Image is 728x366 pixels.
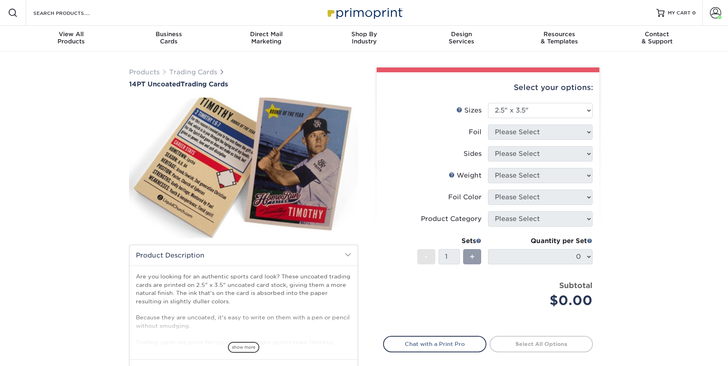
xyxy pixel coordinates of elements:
[449,171,482,180] div: Weight
[315,26,413,51] a: Shop ByIndustry
[424,251,428,263] span: -
[494,291,593,310] div: $0.00
[217,26,315,51] a: Direct MailMarketing
[608,31,706,45] div: & Support
[129,68,160,76] a: Products
[608,26,706,51] a: Contact& Support
[608,31,706,38] span: Contact
[129,89,358,247] img: 14PT Uncoated 01
[490,336,593,352] a: Select All Options
[383,72,593,103] div: Select your options:
[488,236,593,246] div: Quantity per Set
[169,68,217,76] a: Trading Cards
[559,281,593,290] strong: Subtotal
[23,31,120,38] span: View All
[413,26,511,51] a: DesignServices
[511,31,608,38] span: Resources
[315,31,413,38] span: Shop By
[129,80,180,88] span: 14PT Uncoated
[33,8,111,18] input: SEARCH PRODUCTS.....
[129,245,358,266] h2: Product Description
[324,4,404,21] img: Primoprint
[692,10,696,16] span: 0
[129,80,358,88] a: 14PT UncoatedTrading Cards
[217,31,315,38] span: Direct Mail
[23,31,120,45] div: Products
[448,192,482,202] div: Foil Color
[470,251,475,263] span: +
[228,342,259,353] span: show more
[511,26,608,51] a: Resources& Templates
[129,80,358,88] h1: Trading Cards
[120,31,217,45] div: Cards
[136,272,351,362] p: Are you looking for an authentic sports card look? These uncoated trading cards are printed on 2....
[463,149,482,159] div: Sides
[469,127,482,137] div: Foil
[383,336,486,352] a: Chat with a Print Pro
[315,31,413,45] div: Industry
[417,236,482,246] div: Sets
[421,214,482,224] div: Product Category
[413,31,511,38] span: Design
[456,106,482,115] div: Sizes
[23,26,120,51] a: View AllProducts
[120,26,217,51] a: BusinessCards
[668,10,691,16] span: MY CART
[511,31,608,45] div: & Templates
[413,31,511,45] div: Services
[120,31,217,38] span: Business
[217,31,315,45] div: Marketing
